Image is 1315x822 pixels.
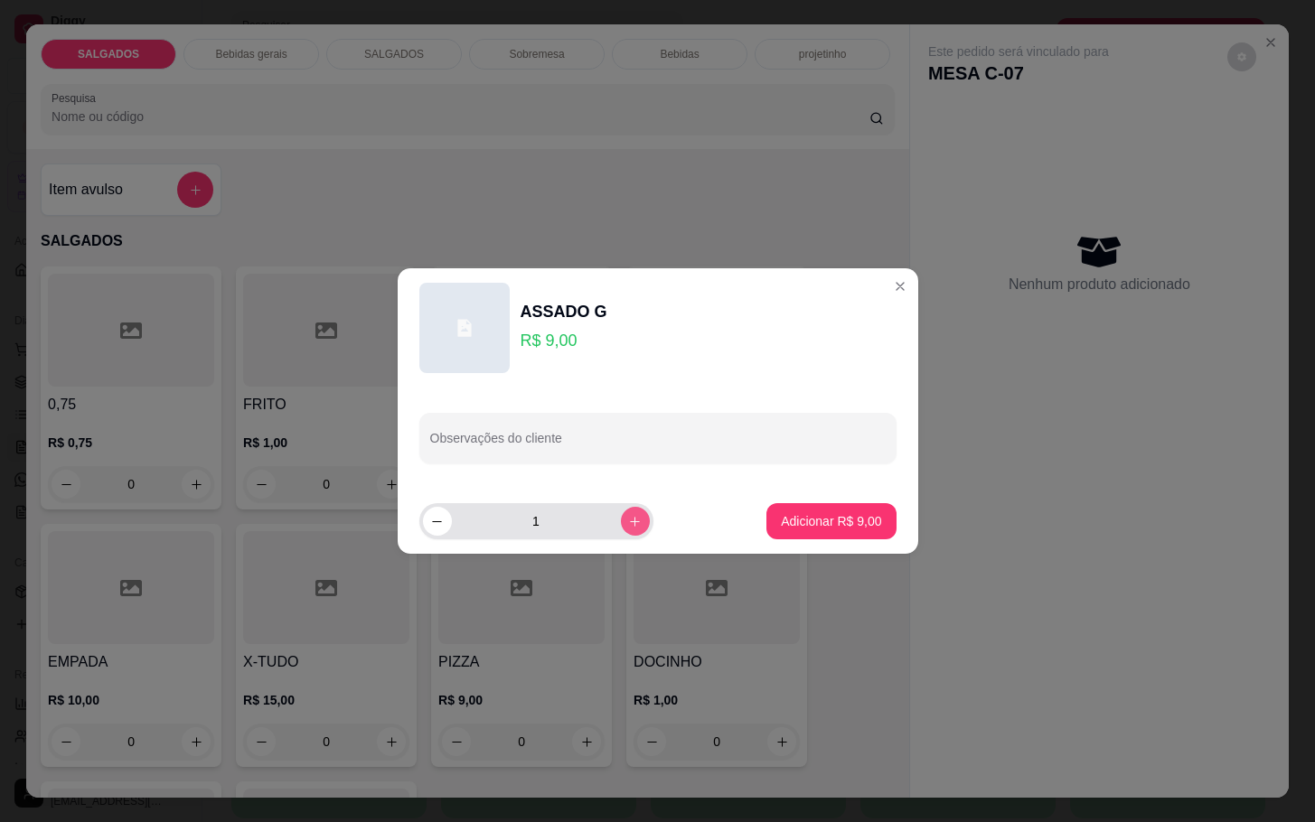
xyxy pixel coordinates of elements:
[521,299,607,324] div: ASSADO G
[781,512,881,530] p: Adicionar R$ 9,00
[766,503,896,539] button: Adicionar R$ 9,00
[521,328,607,353] p: R$ 9,00
[621,507,650,536] button: increase-product-quantity
[886,272,915,301] button: Close
[423,507,452,536] button: decrease-product-quantity
[430,436,886,454] input: Observações do cliente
